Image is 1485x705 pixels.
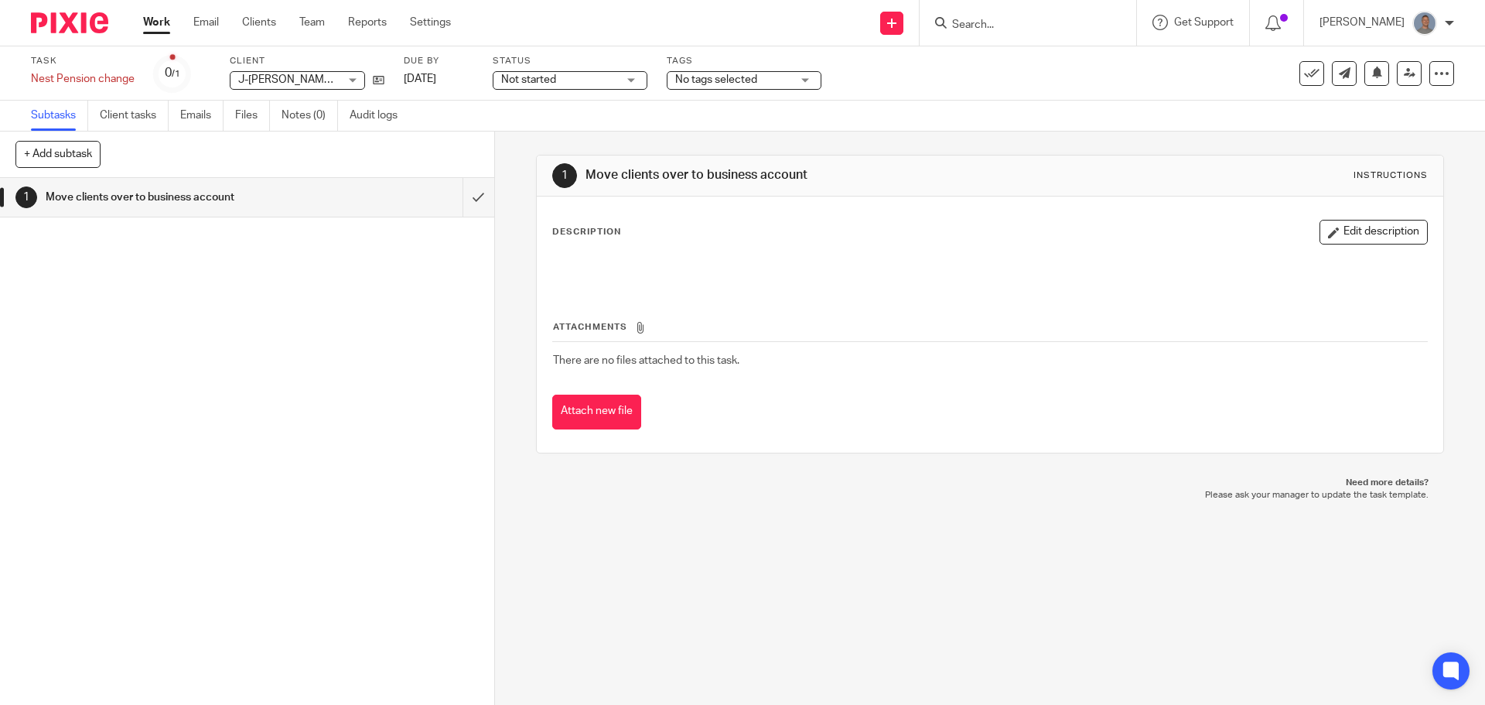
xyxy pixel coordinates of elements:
button: Edit description [1319,220,1428,245]
h1: Move clients over to business account [46,186,313,209]
button: Attach new file [552,395,641,430]
a: Work [143,15,170,30]
div: Nest Pension change [31,71,135,87]
a: Email [193,15,219,30]
input: Search [951,19,1090,33]
img: Pixie [31,12,108,33]
a: Audit logs [350,101,409,131]
a: Notes (0) [282,101,338,131]
span: J-[PERSON_NAME] Finance Ltd [238,74,393,85]
img: James%20Headshot.png [1412,11,1437,36]
p: Please ask your manager to update the task template. [551,489,1428,501]
label: Client [230,55,384,67]
span: There are no files attached to this task. [553,355,739,366]
div: 1 [15,187,37,208]
label: Tags [667,55,821,67]
div: 0 [165,64,180,82]
span: Get Support [1174,17,1234,28]
span: Not started [501,74,556,85]
small: /1 [172,70,180,78]
a: Team [299,15,325,30]
label: Due by [404,55,473,67]
div: Instructions [1354,169,1428,182]
label: Task [31,55,135,67]
p: [PERSON_NAME] [1319,15,1405,30]
span: [DATE] [404,74,436,84]
label: Status [493,55,647,67]
span: Attachments [553,323,627,331]
a: Emails [180,101,224,131]
div: 1 [552,163,577,188]
h1: Move clients over to business account [585,167,1023,183]
a: Settings [410,15,451,30]
p: Description [552,226,621,238]
a: Clients [242,15,276,30]
span: No tags selected [675,74,757,85]
a: Client tasks [100,101,169,131]
a: Subtasks [31,101,88,131]
p: Need more details? [551,477,1428,489]
a: Files [235,101,270,131]
a: Reports [348,15,387,30]
button: + Add subtask [15,141,101,167]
